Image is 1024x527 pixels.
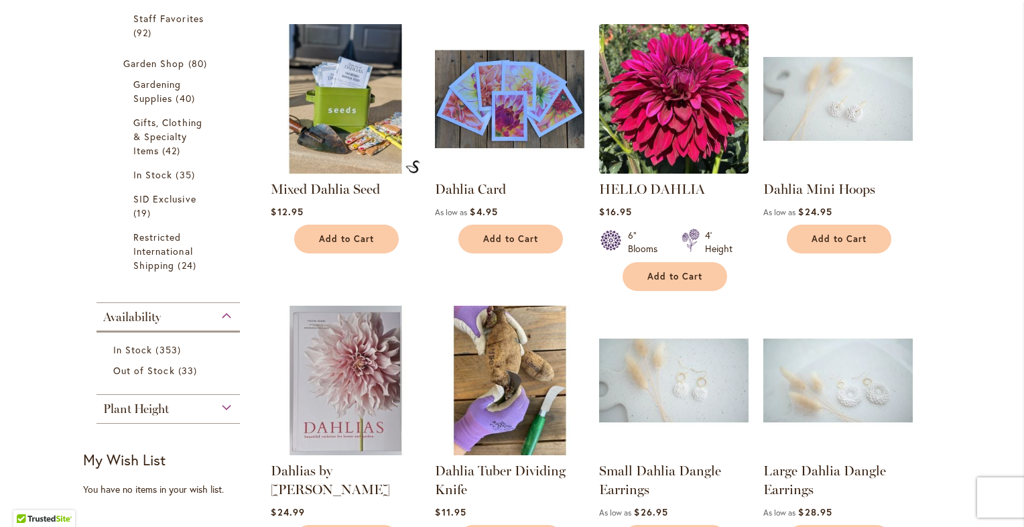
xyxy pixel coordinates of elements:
[647,271,702,282] span: Add to Cart
[599,164,749,176] a: Hello Dahlia
[83,483,262,496] div: You have no items in your wish list.
[162,143,184,158] span: 42
[10,479,48,517] iframe: Launch Accessibility Center
[435,463,566,497] a: Dahlia Tuber Dividing Knife
[763,445,913,458] a: Large Dahlia Dangle Earrings
[763,181,875,197] a: Dahlia Mini Hoops
[188,56,210,70] span: 80
[123,56,216,70] a: Garden Shop
[763,508,795,518] span: As low as
[271,506,304,518] span: $24.99
[435,506,466,518] span: $11.95
[599,181,705,197] a: HELLO DAHLIA
[271,463,390,497] a: Dahlias by [PERSON_NAME]
[271,306,420,455] img: Dahlias by Naomi Slade - FRONT
[113,343,152,356] span: In Stock
[133,206,154,220] span: 19
[798,205,832,218] span: $24.95
[155,343,184,357] span: 353
[133,168,206,182] a: In Stock
[763,207,795,217] span: As low as
[133,192,196,205] span: SID Exclusive
[634,506,667,518] span: $26.95
[133,77,206,105] a: Gardening Supplies
[599,508,631,518] span: As low as
[133,192,206,220] a: SID Exclusive
[271,24,420,174] img: Mixed Dahlia Seed
[763,306,913,455] img: Large Dahlia Dangle Earrings
[113,343,227,357] a: In Stock 353
[123,57,185,70] span: Garden Shop
[133,231,193,272] span: Restricted International Shipping
[628,229,665,255] div: 6" Blooms
[599,24,749,174] img: Hello Dahlia
[113,363,227,377] a: Out of Stock 33
[176,91,198,105] span: 40
[271,205,303,218] span: $12.95
[763,463,886,497] a: Large Dahlia Dangle Earrings
[113,364,175,377] span: Out of Stock
[435,306,584,455] img: Dahlia Tuber Dividing Knife
[435,181,506,197] a: Dahlia Card
[294,225,399,253] button: Add to Cart
[458,225,563,253] button: Add to Cart
[763,164,913,176] a: Dahlia Mini Hoops
[133,11,206,40] a: Staff Favorites
[178,258,199,272] span: 24
[133,25,155,40] span: 92
[435,207,467,217] span: As low as
[133,230,206,272] a: Restricted International Shipping
[599,205,631,218] span: $16.95
[435,24,584,174] img: Group shot of Dahlia Cards
[83,450,166,469] strong: My Wish List
[435,164,584,176] a: Group shot of Dahlia Cards
[483,233,538,245] span: Add to Cart
[623,262,727,291] button: Add to Cart
[319,233,374,245] span: Add to Cart
[787,225,891,253] button: Add to Cart
[271,445,420,458] a: Dahlias by Naomi Slade - FRONT
[599,445,749,458] a: Small Dahlia Dangle Earrings
[176,168,198,182] span: 35
[705,229,732,255] div: 4' Height
[763,24,913,174] img: Dahlia Mini Hoops
[435,445,584,458] a: Dahlia Tuber Dividing Knife
[470,205,497,218] span: $4.95
[812,233,867,245] span: Add to Cart
[133,115,206,158] a: Gifts, Clothing &amp; Specialty Items
[599,463,721,497] a: Small Dahlia Dangle Earrings
[133,116,202,157] span: Gifts, Clothing & Specialty Items
[178,363,200,377] span: 33
[133,168,172,181] span: In Stock
[133,78,181,105] span: Gardening Supplies
[271,181,380,197] a: Mixed Dahlia Seed
[103,402,169,416] span: Plant Height
[103,310,161,325] span: Availability
[405,160,420,174] img: Mixed Dahlia Seed
[798,506,832,518] span: $28.95
[599,306,749,455] img: Small Dahlia Dangle Earrings
[133,12,204,25] span: Staff Favorites
[271,164,420,176] a: Mixed Dahlia Seed Mixed Dahlia Seed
